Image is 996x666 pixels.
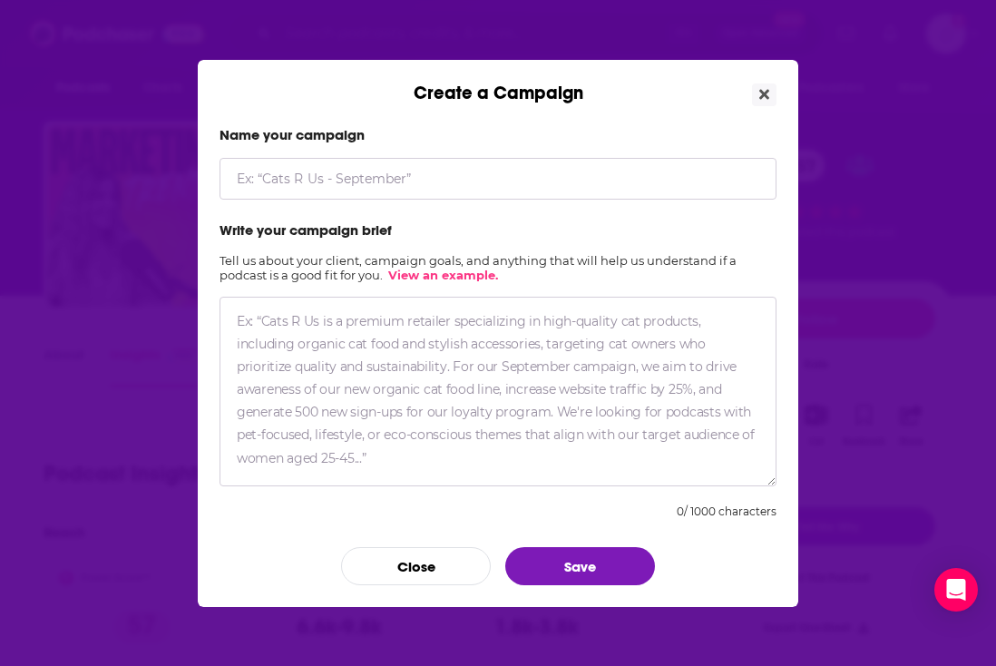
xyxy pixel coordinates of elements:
button: Save [505,547,655,585]
label: Name your campaign [220,126,776,143]
h2: Tell us about your client, campaign goals, and anything that will help us understand if a podcast... [220,253,776,282]
div: Create a Campaign [198,60,798,104]
div: Open Intercom Messenger [934,568,978,612]
button: Close [752,83,776,106]
a: View an example. [388,268,498,282]
label: Write your campaign brief [220,221,776,239]
button: Close [341,547,491,585]
div: 0 / 1000 characters [677,504,776,518]
input: Ex: “Cats R Us - September” [220,158,776,200]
